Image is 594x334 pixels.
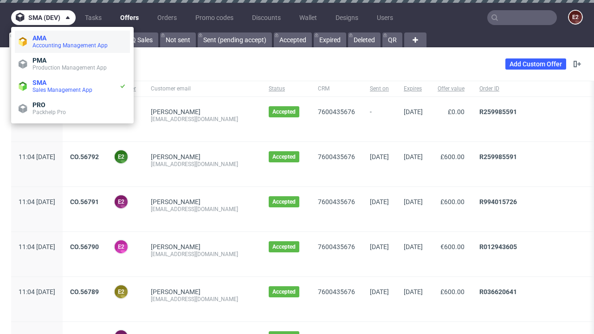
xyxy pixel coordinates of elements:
[274,32,312,47] a: Accepted
[15,53,130,75] a: PMAProduction Management App
[318,108,355,116] a: 7600435676
[318,288,355,295] a: 7600435676
[11,10,76,25] button: sma (dev)
[370,243,389,250] span: [DATE]
[70,243,99,250] a: CO.56790
[19,243,55,250] span: 11:04 [DATE]
[440,288,465,295] span: £600.00
[70,153,99,161] a: CO.56792
[115,240,128,253] figcaption: e2
[505,58,566,70] a: Add Custom Offer
[32,42,108,49] span: Accounting Management App
[448,108,465,116] span: £0.00
[318,153,355,161] a: 7600435676
[314,32,346,47] a: Expired
[438,85,465,93] span: Offer value
[440,153,465,161] span: £600.00
[404,198,423,206] span: [DATE]
[70,288,99,295] a: CO.56789
[404,243,423,250] span: [DATE]
[32,109,66,116] span: Packhelp Pro
[19,198,55,206] span: 11:04 [DATE]
[370,108,389,130] span: -
[479,288,517,295] a: R036620641
[190,10,239,25] a: Promo codes
[479,153,517,161] a: R259985591
[370,288,389,295] span: [DATE]
[370,153,389,161] span: [DATE]
[70,198,99,206] a: CO.56791
[15,97,130,120] a: PROPackhelp Pro
[294,10,323,25] a: Wallet
[115,10,144,25] a: Offers
[32,79,46,86] span: SMA
[32,87,92,93] span: Sales Management App
[272,243,296,250] span: Accepted
[404,85,423,93] span: Expires
[151,198,200,206] a: [PERSON_NAME]
[151,108,200,116] a: [PERSON_NAME]
[348,32,381,47] a: Deleted
[382,32,402,47] a: QR
[246,10,286,25] a: Discounts
[440,243,465,250] span: €600.00
[272,108,296,116] span: Accepted
[272,198,296,206] span: Accepted
[151,295,254,303] div: [EMAIL_ADDRESS][DOMAIN_NAME]
[318,85,355,93] span: CRM
[479,108,517,116] a: R259985591
[32,101,45,109] span: PRO
[115,150,128,163] figcaption: e2
[269,85,303,93] span: Status
[151,250,254,258] div: [EMAIL_ADDRESS][DOMAIN_NAME]
[151,288,200,295] a: [PERSON_NAME]
[404,288,423,295] span: [DATE]
[151,243,200,250] a: [PERSON_NAME]
[569,11,582,24] figcaption: e2
[152,10,182,25] a: Orders
[318,243,355,250] a: 7600435676
[32,64,107,71] span: Production Management App
[370,198,389,206] span: [DATE]
[115,285,128,298] figcaption: e2
[19,153,55,161] span: 11:04 [DATE]
[160,32,196,47] a: Not sent
[151,85,254,93] span: Customer email
[272,288,296,295] span: Accepted
[32,34,46,42] span: AMA
[272,153,296,161] span: Accepted
[404,108,423,116] span: [DATE]
[404,153,423,161] span: [DATE]
[318,198,355,206] a: 7600435676
[479,243,517,250] a: R012943605
[9,32,36,47] a: All
[479,85,579,93] span: Order ID
[151,116,254,123] div: [EMAIL_ADDRESS][DOMAIN_NAME]
[479,198,517,206] a: R994015726
[79,10,107,25] a: Tasks
[124,32,158,47] a: IQ Sales
[28,14,60,21] span: sma (dev)
[151,161,254,168] div: [EMAIL_ADDRESS][DOMAIN_NAME]
[370,85,389,93] span: Sent on
[198,32,272,47] a: Sent (pending accept)
[115,195,128,208] figcaption: e2
[151,153,200,161] a: [PERSON_NAME]
[330,10,364,25] a: Designs
[19,288,55,295] span: 11:04 [DATE]
[32,57,46,64] span: PMA
[440,198,465,206] span: £600.00
[15,31,130,53] a: AMAAccounting Management App
[151,206,254,213] div: [EMAIL_ADDRESS][DOMAIN_NAME]
[371,10,399,25] a: Users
